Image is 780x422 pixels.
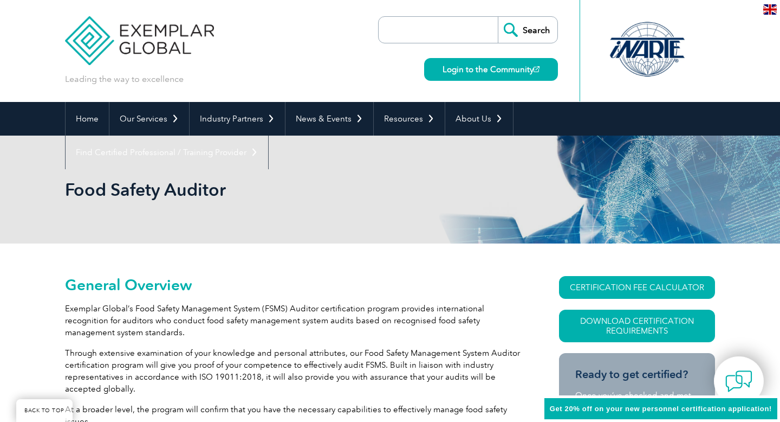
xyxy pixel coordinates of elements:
[575,368,699,381] h3: Ready to get certified?
[285,102,373,136] a: News & Events
[190,102,285,136] a: Industry Partners
[445,102,513,136] a: About Us
[65,73,184,85] p: Leading the way to excellence
[559,310,715,342] a: Download Certification Requirements
[65,347,520,395] p: Through extensive examination of your knowledge and personal attributes, our Food Safety Manageme...
[374,102,445,136] a: Resources
[763,4,777,15] img: en
[65,303,520,338] p: Exemplar Global’s Food Safety Management System (FSMS) Auditor certification program provides int...
[725,368,752,395] img: contact-chat.png
[424,58,558,81] a: Login to the Community
[559,276,715,299] a: CERTIFICATION FEE CALCULATOR
[66,102,109,136] a: Home
[66,136,268,169] a: Find Certified Professional / Training Provider
[16,399,73,422] a: BACK TO TOP
[65,276,520,293] h2: General Overview
[109,102,189,136] a: Our Services
[65,179,481,200] h1: Food Safety Auditor
[534,66,539,72] img: open_square.png
[498,17,557,43] input: Search
[550,405,772,413] span: Get 20% off on your new personnel certification application!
